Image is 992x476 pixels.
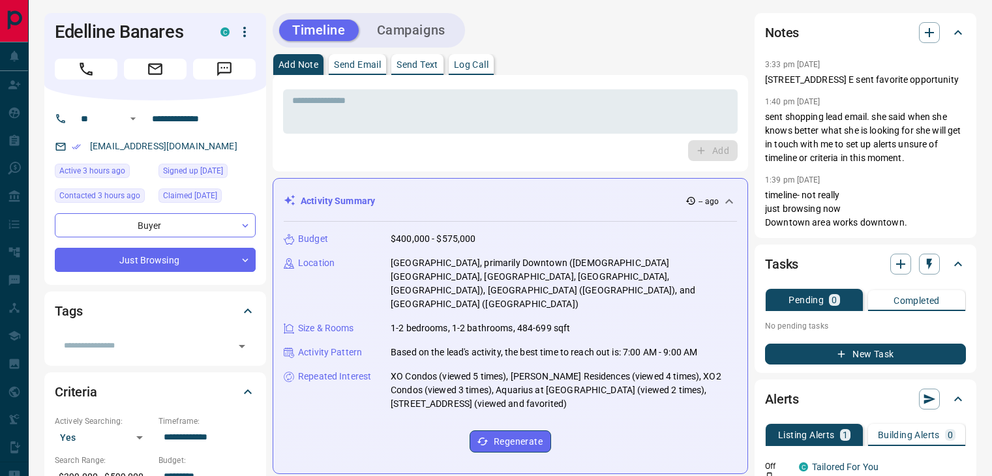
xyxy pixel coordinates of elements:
span: Contacted 3 hours ago [59,189,140,202]
p: 1 [843,430,848,439]
p: Based on the lead's activity, the best time to reach out is: 7:00 AM - 9:00 AM [391,346,697,359]
button: Timeline [279,20,359,41]
p: 0 [948,430,953,439]
span: Call [55,59,117,80]
div: Just Browsing [55,248,256,272]
p: Timeframe: [158,415,256,427]
h1: Edelline Banares [55,22,201,42]
p: Location [298,256,335,270]
button: Open [233,337,251,355]
p: 3:33 pm [DATE] [765,60,820,69]
p: $400,000 - $575,000 [391,232,476,246]
div: Tasks [765,248,966,280]
span: Email [124,59,187,80]
h2: Alerts [765,389,799,409]
p: Size & Rooms [298,321,354,335]
div: Tue Oct 14 2025 [55,188,152,207]
h2: Criteria [55,381,97,402]
span: Claimed [DATE] [163,189,217,202]
p: 1:39 pm [DATE] [765,175,820,185]
p: 1:40 pm [DATE] [765,97,820,106]
h2: Tasks [765,254,798,275]
span: Signed up [DATE] [163,164,223,177]
p: Search Range: [55,454,152,466]
button: Regenerate [470,430,551,453]
p: Repeated Interest [298,370,371,383]
p: Activity Summary [301,194,375,208]
p: Building Alerts [878,430,940,439]
p: XO Condos (viewed 5 times), [PERSON_NAME] Residences (viewed 4 times), XO2 Condos (viewed 3 times... [391,370,737,411]
p: Completed [894,296,940,305]
p: Budget: [158,454,256,466]
p: Off [765,460,791,472]
p: Activity Pattern [298,346,362,359]
p: Send Email [334,60,381,69]
button: New Task [765,344,966,364]
p: [STREET_ADDRESS] E sent favorite opportunity [765,73,966,87]
p: timeline- not really just browsing now Downtown area works downtown. [765,188,966,230]
div: Alerts [765,383,966,415]
button: Campaigns [364,20,458,41]
p: Send Text [397,60,438,69]
p: Add Note [278,60,318,69]
p: Budget [298,232,328,246]
span: Active 3 hours ago [59,164,125,177]
div: Yes [55,427,152,448]
p: sent shopping lead email. she said when she knows better what she is looking for she will get in ... [765,110,966,165]
button: Open [125,111,141,126]
p: Pending [789,295,824,305]
div: condos.ca [799,462,808,471]
a: Tailored For You [812,462,879,472]
div: condos.ca [220,27,230,37]
p: 0 [832,295,837,305]
div: Tags [55,295,256,327]
div: Tue Oct 14 2025 [55,164,152,182]
div: Buyer [55,213,256,237]
div: Sat Sep 27 2025 [158,164,256,182]
p: 1-2 bedrooms, 1-2 bathrooms, 484-699 sqft [391,321,570,335]
div: Notes [765,17,966,48]
a: [EMAIL_ADDRESS][DOMAIN_NAME] [90,141,237,151]
div: Criteria [55,376,256,408]
svg: Email Verified [72,142,81,151]
p: No pending tasks [765,316,966,336]
span: Message [193,59,256,80]
p: -- ago [699,196,719,207]
p: Actively Searching: [55,415,152,427]
p: Log Call [454,60,488,69]
div: Sat Sep 27 2025 [158,188,256,207]
p: [GEOGRAPHIC_DATA], primarily Downtown ([DEMOGRAPHIC_DATA][GEOGRAPHIC_DATA], [GEOGRAPHIC_DATA], [G... [391,256,737,311]
h2: Notes [765,22,799,43]
h2: Tags [55,301,82,321]
p: Listing Alerts [778,430,835,439]
div: Activity Summary-- ago [284,189,737,213]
